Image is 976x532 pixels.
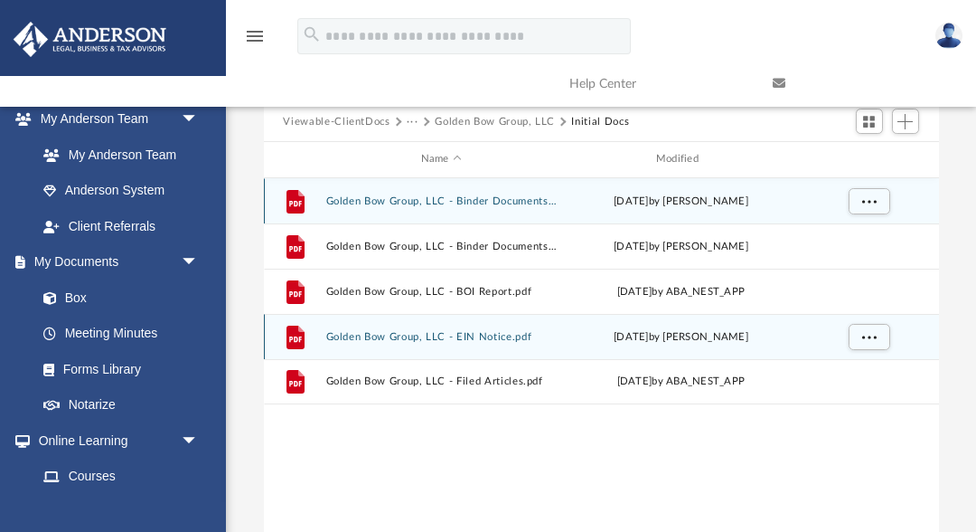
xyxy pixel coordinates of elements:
[556,48,759,119] a: Help Center
[25,173,217,209] a: Anderson System
[565,374,796,390] div: [DATE] by ABA_NEST_APP
[325,241,557,252] button: Golden Bow Group, LLC - Binder Documents.pdf
[848,323,889,350] button: More options
[565,328,796,345] div: [DATE] by [PERSON_NAME]
[302,24,322,44] i: search
[25,280,208,316] a: Box
[181,244,217,281] span: arrow_drop_down
[571,114,629,130] button: Initial Docs
[325,286,557,298] button: Golden Bow Group, LLC - BOI Report.pdf
[565,193,796,209] div: [DATE] by [PERSON_NAME]
[25,137,208,173] a: My Anderson Team
[892,109,919,134] button: Add
[13,423,217,459] a: Online Learningarrow_drop_down
[804,151,931,167] div: id
[565,283,796,299] div: [DATE] by ABA_NEST_APP
[25,208,217,244] a: Client Referrals
[25,387,217,423] a: Notarize
[25,494,208,530] a: Video Training
[407,114,418,130] button: ···
[283,114,389,130] button: Viewable-ClientDocs
[564,151,796,167] div: Modified
[25,316,217,352] a: Meeting Minutes
[25,459,217,495] a: Courses
[325,195,557,207] button: Golden Bow Group, LLC - Binder Documents - DocuSigned.pdf
[935,23,962,49] img: User Pic
[848,187,889,214] button: More options
[435,114,555,130] button: Golden Bow Group, LLC
[181,101,217,138] span: arrow_drop_down
[244,34,266,47] a: menu
[181,423,217,460] span: arrow_drop_down
[244,25,266,47] i: menu
[13,101,217,138] a: My Anderson Teamarrow_drop_down
[324,151,557,167] div: Name
[856,109,883,134] button: Switch to Grid View
[325,375,557,387] button: Golden Bow Group, LLC - Filed Articles.pdf
[13,244,217,280] a: My Documentsarrow_drop_down
[271,151,316,167] div: id
[325,331,557,343] button: Golden Bow Group, LLC - EIN Notice.pdf
[565,238,796,254] div: [DATE] by [PERSON_NAME]
[25,351,208,387] a: Forms Library
[8,22,172,57] img: Anderson Advisors Platinum Portal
